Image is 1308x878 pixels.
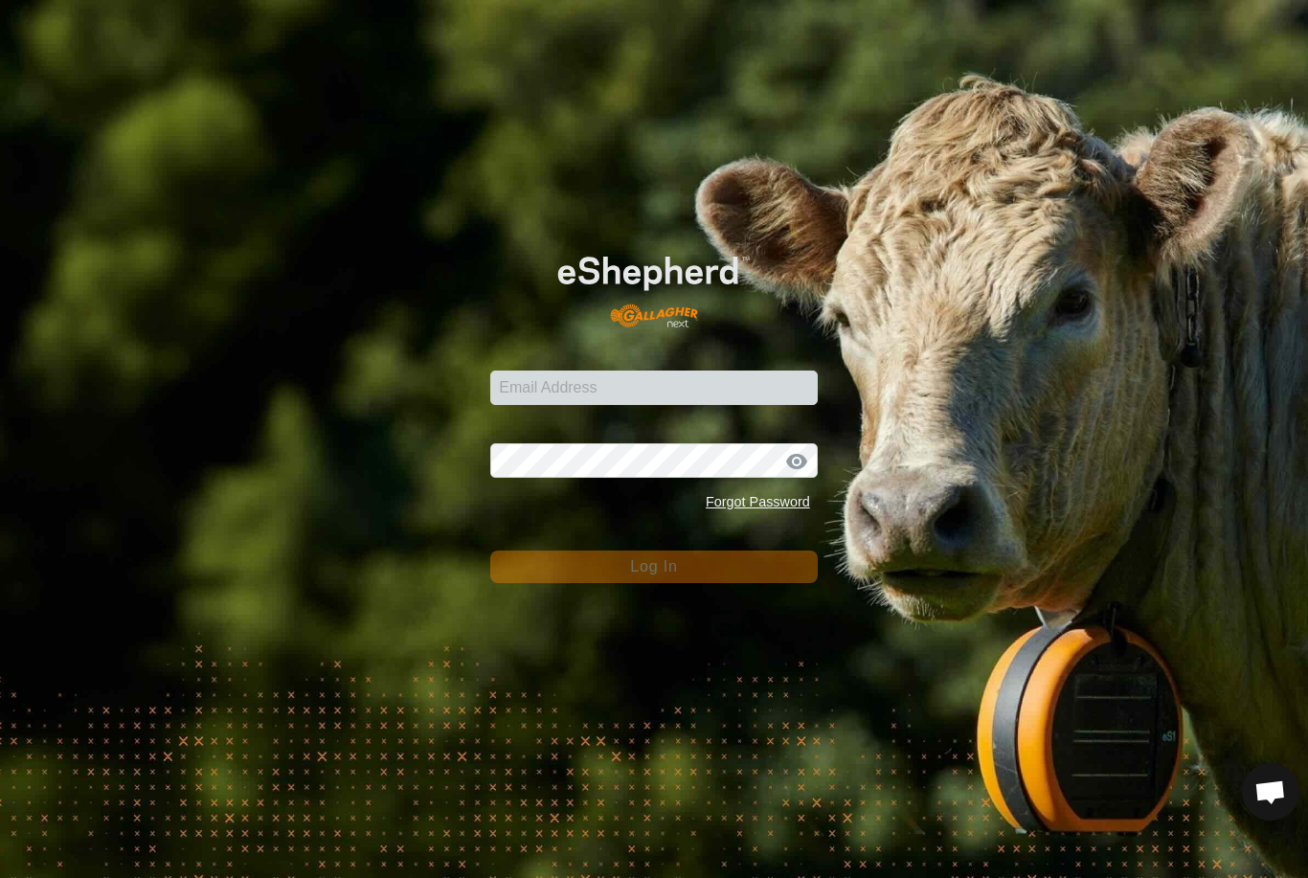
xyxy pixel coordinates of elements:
input: Email Address [490,371,818,405]
img: E-shepherd Logo [523,229,784,340]
a: Forgot Password [706,494,810,509]
button: Log In [490,551,818,583]
span: Log In [630,558,677,574]
a: Open chat [1242,763,1299,821]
